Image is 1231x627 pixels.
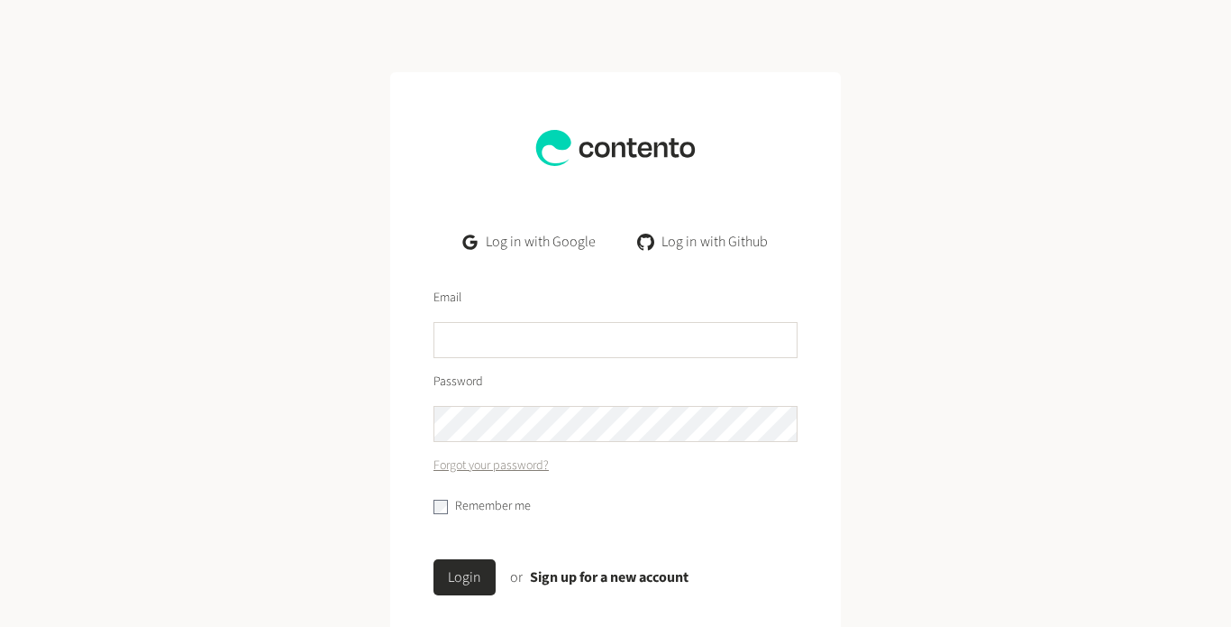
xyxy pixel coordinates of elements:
[455,497,531,516] label: Remember me
[449,224,610,260] a: Log in with Google
[433,373,483,392] label: Password
[433,456,549,475] a: Forgot your password?
[625,224,782,260] a: Log in with Github
[433,289,461,308] label: Email
[530,567,688,587] a: Sign up for a new account
[510,567,523,587] span: or
[433,559,496,595] button: Login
